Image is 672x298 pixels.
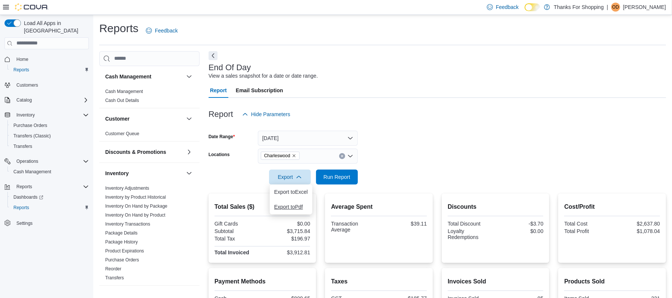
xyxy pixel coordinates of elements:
[1,54,92,65] button: Home
[13,182,35,191] button: Reports
[13,219,35,228] a: Settings
[99,87,200,108] div: Cash Management
[10,65,32,74] a: Reports
[448,202,544,211] h2: Discounts
[105,115,129,122] h3: Customer
[105,170,183,177] button: Inventory
[13,111,89,119] span: Inventory
[99,184,200,285] div: Inventory
[10,131,54,140] a: Transfers (Classic)
[614,228,660,234] div: $1,078.04
[105,212,165,218] span: Inventory On Hand by Product
[15,3,49,11] img: Cova
[105,98,139,103] a: Cash Out Details
[10,65,89,74] span: Reports
[13,133,51,139] span: Transfers (Classic)
[105,221,150,227] span: Inventory Transactions
[10,121,50,130] a: Purchase Orders
[105,170,129,177] h3: Inventory
[331,221,377,233] div: Transaction Average
[4,51,89,248] nav: Complex example
[7,167,92,177] button: Cash Management
[10,142,89,151] span: Transfers
[105,230,138,236] a: Package Details
[16,112,35,118] span: Inventory
[7,65,92,75] button: Reports
[448,221,494,227] div: Total Discount
[13,111,38,119] button: Inventory
[13,194,43,200] span: Dashboards
[239,107,293,122] button: Hide Parameters
[16,82,38,88] span: Customers
[105,195,166,200] a: Inventory by Product Historical
[13,67,29,73] span: Reports
[1,181,92,192] button: Reports
[292,153,296,158] button: Remove Charleswood from selection in this group
[13,157,89,166] span: Operations
[251,111,290,118] span: Hide Parameters
[105,257,139,263] a: Purchase Orders
[185,72,194,81] button: Cash Management
[496,3,519,11] span: Feedback
[105,97,139,103] span: Cash Out Details
[13,218,89,227] span: Settings
[185,148,194,156] button: Discounts & Promotions
[105,266,121,271] a: Reorder
[13,157,41,166] button: Operations
[525,3,540,11] input: Dark Mode
[13,80,89,90] span: Customers
[347,153,353,159] button: Open list of options
[99,129,200,141] div: Customer
[215,236,261,242] div: Total Tax
[316,170,358,184] button: Run Report
[215,277,310,286] h2: Payment Methods
[105,221,150,227] a: Inventory Transactions
[381,221,427,227] div: $39.11
[209,110,233,119] h3: Report
[105,239,138,245] span: Package History
[215,228,261,234] div: Subtotal
[105,204,168,209] a: Inventory On Hand by Package
[16,56,28,62] span: Home
[607,3,608,12] p: |
[185,114,194,123] button: Customer
[7,202,92,213] button: Reports
[13,205,29,211] span: Reports
[331,277,427,286] h2: Taxes
[105,89,143,94] span: Cash Management
[614,221,660,227] div: $2,637.80
[16,220,32,226] span: Settings
[525,11,525,12] span: Dark Mode
[99,21,138,36] h1: Reports
[10,203,32,212] a: Reports
[105,266,121,272] span: Reorder
[1,156,92,167] button: Operations
[264,228,310,234] div: $3,715.84
[7,141,92,152] button: Transfers
[13,143,32,149] span: Transfers
[269,170,311,184] button: Export
[564,228,610,234] div: Total Profit
[10,193,89,202] span: Dashboards
[13,169,51,175] span: Cash Management
[105,275,124,280] a: Transfers
[13,81,41,90] a: Customers
[331,202,427,211] h2: Average Spent
[209,63,251,72] h3: End Of Day
[324,173,350,181] span: Run Report
[215,221,261,227] div: Gift Cards
[105,89,143,94] a: Cash Management
[611,3,620,12] div: O Dixon
[497,221,543,227] div: -$3.70
[155,27,178,34] span: Feedback
[13,96,89,105] span: Catalog
[1,80,92,90] button: Customers
[1,217,92,228] button: Settings
[105,212,165,218] a: Inventory On Hand by Product
[554,3,604,12] p: Thanks For Shopping
[105,115,183,122] button: Customer
[16,97,32,103] span: Catalog
[13,55,89,64] span: Home
[185,169,194,178] button: Inventory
